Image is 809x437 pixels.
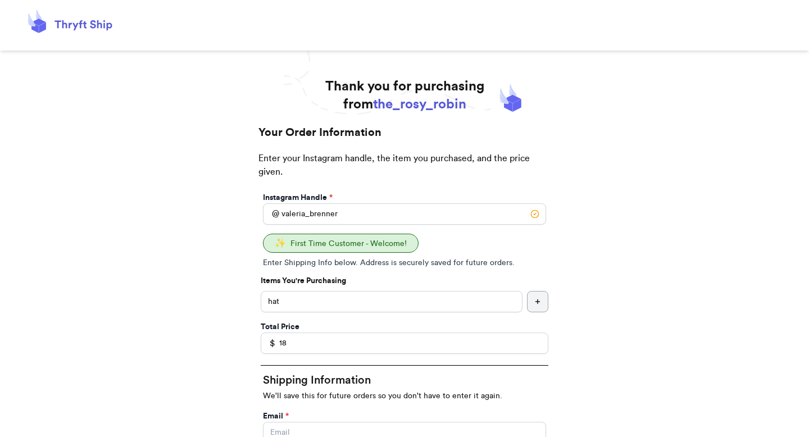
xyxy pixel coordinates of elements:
span: First Time Customer - Welcome! [290,240,407,248]
div: @ [263,203,279,225]
h1: Thank you for purchasing from [325,78,484,113]
span: the_rosy_robin [373,98,466,111]
div: $ [261,333,275,354]
p: Enter your Instagram handle, the item you purchased, and the price given. [258,152,551,190]
p: Items You're Purchasing [261,275,548,286]
span: ✨ [275,239,286,248]
label: Total Price [261,321,299,333]
input: ex.funky hat [261,291,522,312]
p: Enter Shipping Info below. Address is securely saved for future orders. [263,257,546,268]
h2: Your Order Information [258,125,551,152]
input: Enter Mutually Agreed Payment [261,333,548,354]
p: We'll save this for future orders so you don't have to enter it again. [263,390,546,402]
label: Email [263,411,289,422]
label: Instagram Handle [263,192,333,203]
h2: Shipping Information [263,372,546,388]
